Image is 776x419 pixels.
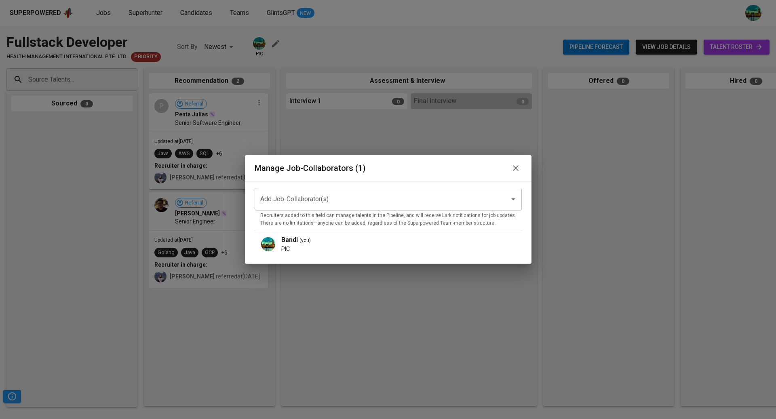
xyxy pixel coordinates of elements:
b: Bandi [281,236,298,244]
h6: Manage Job-Collaborators (1) [255,162,366,175]
button: Open [508,194,519,205]
img: a5d44b89-0c59-4c54-99d0-a63b29d42bd3.jpg [261,237,275,251]
span: ( you ) [299,237,311,245]
p: PIC [281,245,522,253]
p: Recruiters added to this field can manage talents in the Pipeline, and will receive Lark notifica... [260,212,516,228]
